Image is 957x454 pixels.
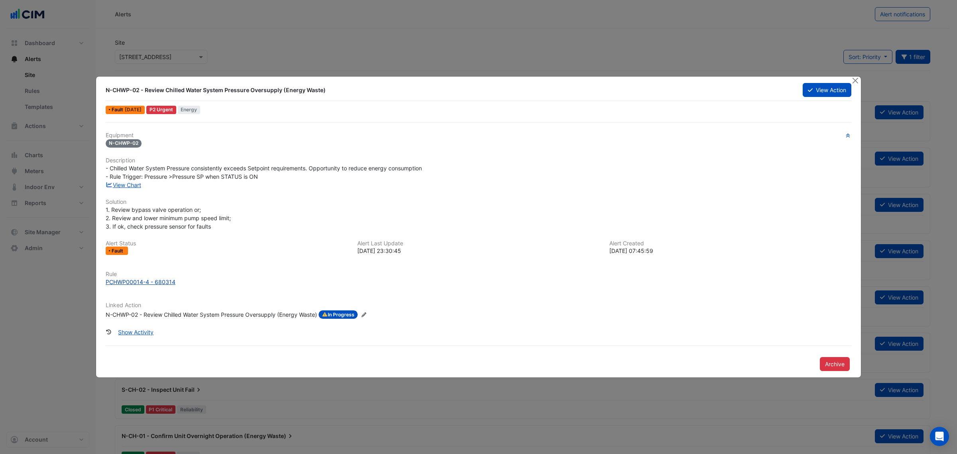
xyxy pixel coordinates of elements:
[106,278,175,286] div: PCHWP00014-4 - 680314
[106,310,317,319] div: N-CHWP-02 - Review Chilled Water System Pressure Oversupply (Energy Waste)
[609,247,851,255] div: [DATE] 07:45:59
[851,77,859,85] button: Close
[125,107,142,113] span: Thu 24-Apr-2025 23:30 AEST
[106,240,348,247] h6: Alert Status
[106,157,851,164] h6: Description
[112,107,125,112] span: Fault
[357,240,599,247] h6: Alert Last Update
[106,182,141,188] a: View Chart
[803,83,851,97] button: View Action
[820,357,850,371] button: Archive
[106,139,142,148] span: N-CHWP-02
[106,199,851,205] h6: Solution
[146,106,176,114] div: P2 Urgent
[106,271,851,278] h6: Rule
[106,206,231,230] span: 1. Review bypass valve operation or; 2. Review and lower minimum pump speed limit; 3. If ok, chec...
[106,302,851,309] h6: Linked Action
[361,312,367,318] fa-icon: Edit Linked Action
[930,427,949,446] div: Open Intercom Messenger
[106,86,793,94] div: N-CHWP-02 - Review Chilled Water System Pressure Oversupply (Energy Waste)
[112,249,125,253] span: Fault
[609,240,851,247] h6: Alert Created
[319,310,358,319] span: In Progress
[357,247,599,255] div: [DATE] 23:30:45
[106,165,422,180] span: - Chilled Water System Pressure consistently exceeds Setpoint requirements. Opportunity to reduce...
[178,106,201,114] span: Energy
[106,278,851,286] a: PCHWP00014-4 - 680314
[113,325,159,339] button: Show Activity
[106,132,851,139] h6: Equipment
